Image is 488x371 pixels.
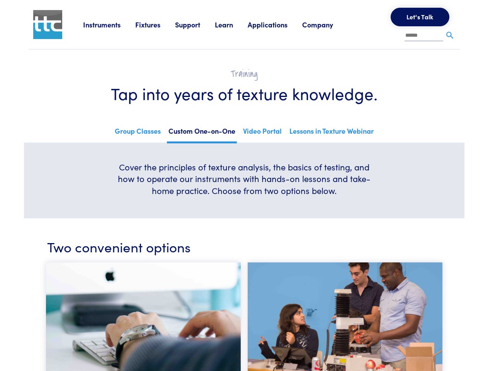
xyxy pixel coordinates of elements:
a: Group Classes [113,124,162,141]
a: Applications [248,20,302,29]
a: Video Portal [241,124,283,141]
img: ttc_logo_1x1_v1.0.png [33,10,62,39]
button: Let's Talk [391,8,449,26]
h6: Cover the principles of texture analysis, the basics of testing, and how to operate our instrumen... [114,161,374,197]
a: Custom One-on-One [167,124,237,143]
a: Fixtures [135,20,175,29]
a: Company [302,20,348,29]
a: Support [175,20,215,29]
a: Instruments [83,20,135,29]
a: Lessons in Texture Webinar [288,124,375,141]
h2: Training [47,68,441,80]
h1: Tap into years of texture knowledge. [47,83,441,104]
h3: Two convenient options [47,237,441,256]
a: Learn [215,20,248,29]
